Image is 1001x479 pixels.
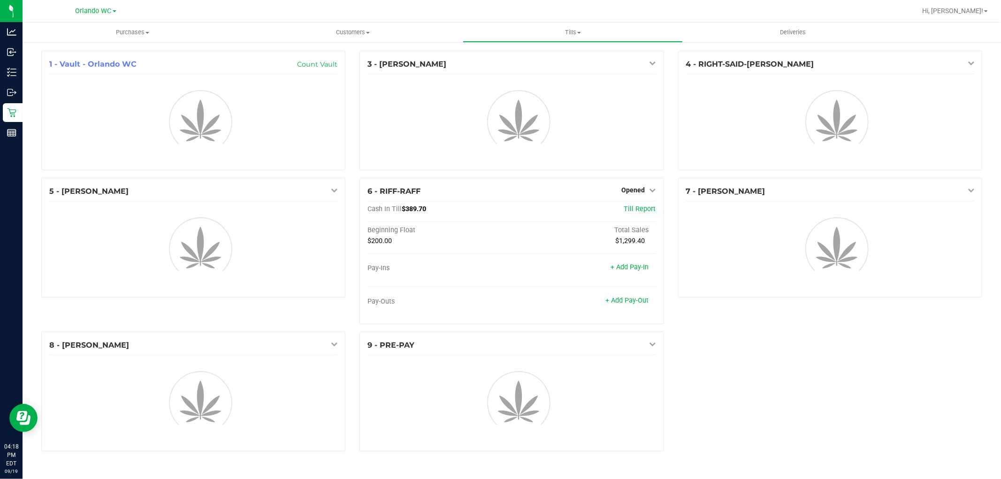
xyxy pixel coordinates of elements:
[243,23,463,42] a: Customers
[9,404,38,432] iframe: Resource center
[367,264,512,273] div: Pay-Ins
[616,237,645,245] span: $1,299.40
[402,205,426,213] span: $389.70
[463,28,682,37] span: Tills
[7,68,16,77] inline-svg: Inventory
[243,28,462,37] span: Customers
[7,88,16,97] inline-svg: Outbound
[367,60,446,68] span: 3 - [PERSON_NAME]
[622,186,645,194] span: Opened
[4,442,18,468] p: 04:18 PM EDT
[686,187,765,196] span: 7 - [PERSON_NAME]
[76,7,112,15] span: Orlando WC
[767,28,818,37] span: Deliveries
[7,27,16,37] inline-svg: Analytics
[49,341,129,350] span: 8 - [PERSON_NAME]
[7,108,16,117] inline-svg: Retail
[367,226,512,235] div: Beginning Float
[463,23,683,42] a: Tills
[49,187,129,196] span: 5 - [PERSON_NAME]
[512,226,656,235] div: Total Sales
[922,7,983,15] span: Hi, [PERSON_NAME]!
[611,263,649,271] a: + Add Pay-In
[23,23,243,42] a: Purchases
[686,60,814,68] span: 4 - RIGHT-SAID-[PERSON_NAME]
[23,28,243,37] span: Purchases
[4,468,18,475] p: 09/19
[49,60,137,68] span: 1 - Vault - Orlando WC
[683,23,903,42] a: Deliveries
[297,60,337,68] a: Count Vault
[606,297,649,304] a: + Add Pay-Out
[367,187,420,196] span: 6 - RIFF-RAFF
[367,237,392,245] span: $200.00
[367,341,414,350] span: 9 - PRE-PAY
[367,205,402,213] span: Cash In Till
[624,205,656,213] a: Till Report
[7,47,16,57] inline-svg: Inbound
[367,297,512,306] div: Pay-Outs
[7,128,16,137] inline-svg: Reports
